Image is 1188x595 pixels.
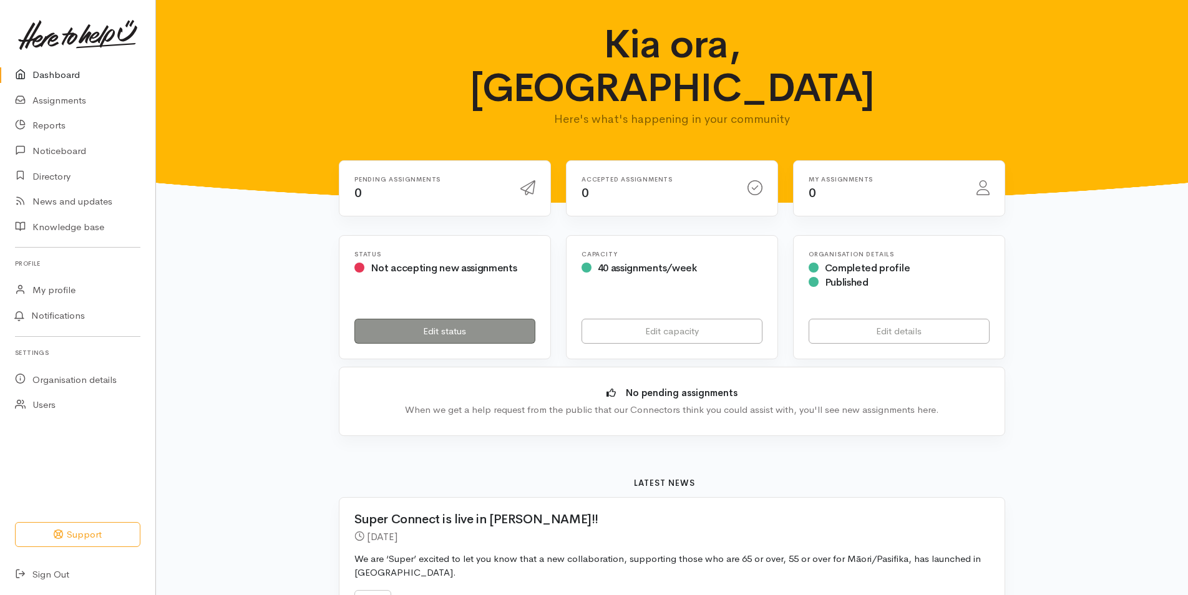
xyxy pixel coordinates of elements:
[354,251,535,258] h6: Status
[354,185,362,201] span: 0
[825,261,910,274] span: Completed profile
[582,185,589,201] span: 0
[809,185,816,201] span: 0
[582,319,762,344] a: Edit capacity
[626,387,738,399] b: No pending assignments
[354,552,990,580] p: We are ‘Super’ excited to let you know that a new collaboration, supporting those who are 65 or o...
[15,344,140,361] h6: Settings
[582,176,733,183] h6: Accepted assignments
[354,176,505,183] h6: Pending assignments
[367,530,397,543] time: [DATE]
[809,176,962,183] h6: My assignments
[15,522,140,548] button: Support
[429,22,915,110] h1: Kia ora, [GEOGRAPHIC_DATA]
[358,403,986,417] div: When we get a help request from the public that our Connectors think you could assist with, you'l...
[809,319,990,344] a: Edit details
[582,251,762,258] h6: Capacity
[429,110,915,128] p: Here's what's happening in your community
[598,261,697,274] span: 40 assignments/week
[371,261,517,274] span: Not accepting new assignments
[354,513,975,526] h2: Super Connect is live in [PERSON_NAME]!!
[825,276,869,289] span: Published
[809,251,990,258] h6: Organisation Details
[354,319,535,344] a: Edit status
[634,478,695,488] b: Latest news
[15,255,140,272] h6: Profile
